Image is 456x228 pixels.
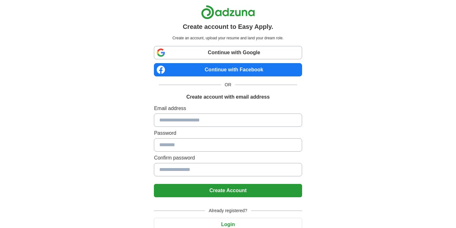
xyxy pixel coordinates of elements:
img: Adzuna logo [201,5,255,19]
a: Login [154,222,302,227]
span: Already registered? [205,207,251,214]
a: Continue with Google [154,46,302,59]
p: Create an account, upload your resume and land your dream role. [155,35,301,41]
label: Email address [154,105,302,112]
button: Create Account [154,184,302,197]
h1: Create account with email address [186,93,269,101]
label: Confirm password [154,154,302,162]
a: Continue with Facebook [154,63,302,76]
span: OR [221,81,235,88]
label: Password [154,129,302,137]
h1: Create account to Easy Apply. [183,22,273,31]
